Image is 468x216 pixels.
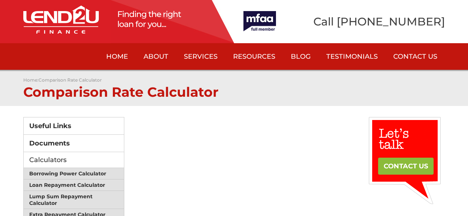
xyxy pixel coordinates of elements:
[385,43,445,70] a: Contact Us
[136,43,176,70] a: About
[23,77,37,83] a: Home
[24,179,124,191] a: Loan Repayment Calculator
[24,168,124,179] a: Borrowing Power Calculator
[24,191,124,209] a: Lump Sum Repayment Calculator
[38,77,102,83] a: Comparison Rate Calculator
[369,117,441,204] img: text3.gif
[319,43,385,70] a: Testimonials
[23,77,445,83] p: :
[24,117,124,135] a: Useful Links
[23,83,445,99] h1: Comparison Rate Calculator
[24,135,124,152] a: Documents
[23,152,125,168] div: Calculators
[98,43,136,70] a: Home
[176,43,225,70] a: Services
[283,43,319,70] a: Blog
[225,43,283,70] a: Resources
[378,158,434,175] a: CONTACT US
